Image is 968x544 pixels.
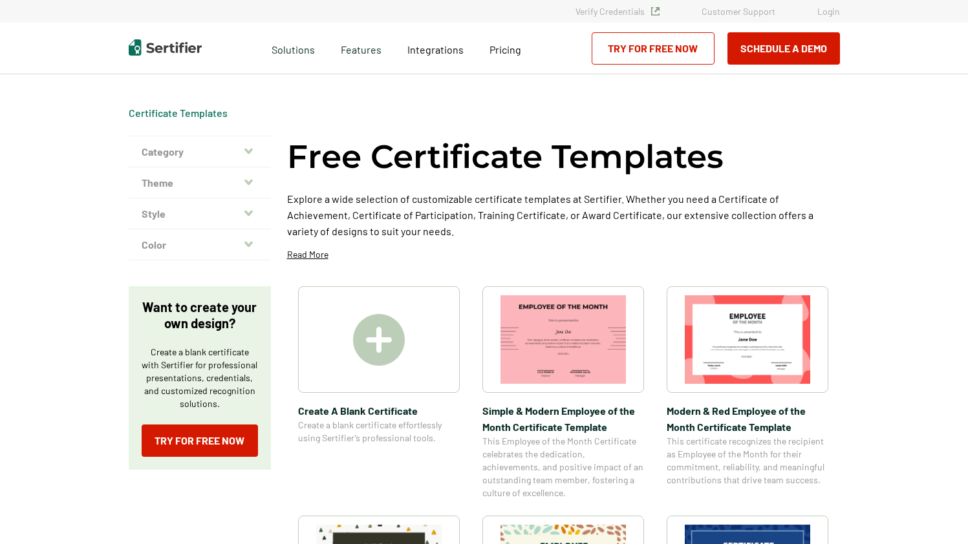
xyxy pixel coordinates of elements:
[592,32,715,65] a: Try for Free Now
[575,6,660,17] a: Verify Credentials
[702,6,775,17] a: Customer Support
[407,43,464,56] span: Integrations
[142,424,258,457] a: Try for Free Now
[298,419,460,445] span: Create a blank certificate effortlessly using Sertifier’s professional tools.
[651,7,660,16] img: Verified
[667,403,828,435] span: Modern & Red Employee of the Month Certificate Template
[129,39,202,56] img: Sertifier | Digital Credentialing Platform
[129,167,271,198] button: Theme
[341,40,382,56] span: Features
[667,286,828,499] a: Modern & Red Employee of the Month Certificate TemplateModern & Red Employee of the Month Certifi...
[817,6,840,17] a: Login
[482,435,644,499] span: This Employee of the Month Certificate celebrates the dedication, achievements, and positive impa...
[489,40,521,56] a: Pricing
[353,314,405,366] img: Create A Blank Certificate
[667,435,828,486] span: This certificate recognizes the recipient as Employee of the Month for their commitment, reliabil...
[287,191,840,239] p: Explore a wide selection of customizable certificate templates at Sertifier. Whether you need a C...
[129,136,271,167] button: Category
[407,40,464,56] a: Integrations
[142,299,258,331] p: Want to create your own design?
[489,43,521,56] span: Pricing
[129,107,228,120] div: Breadcrumb
[287,136,724,178] h1: Free Certificate Templates
[482,286,644,499] a: Simple & Modern Employee of the Month Certificate TemplateSimple & Modern Employee of the Month C...
[298,403,460,419] span: Create A Blank Certificate
[272,40,315,56] span: Solutions
[500,295,626,384] img: Simple & Modern Employee of the Month Certificate Template
[129,229,271,260] button: Color
[129,107,228,119] a: Certificate Templates
[129,107,228,120] span: Certificate Templates
[287,248,328,261] p: Read More
[482,403,644,435] span: Simple & Modern Employee of the Month Certificate Template
[142,346,258,410] p: Create a blank certificate with Sertifier for professional presentations, credentials, and custom...
[129,198,271,229] button: Style
[685,295,810,384] img: Modern & Red Employee of the Month Certificate Template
